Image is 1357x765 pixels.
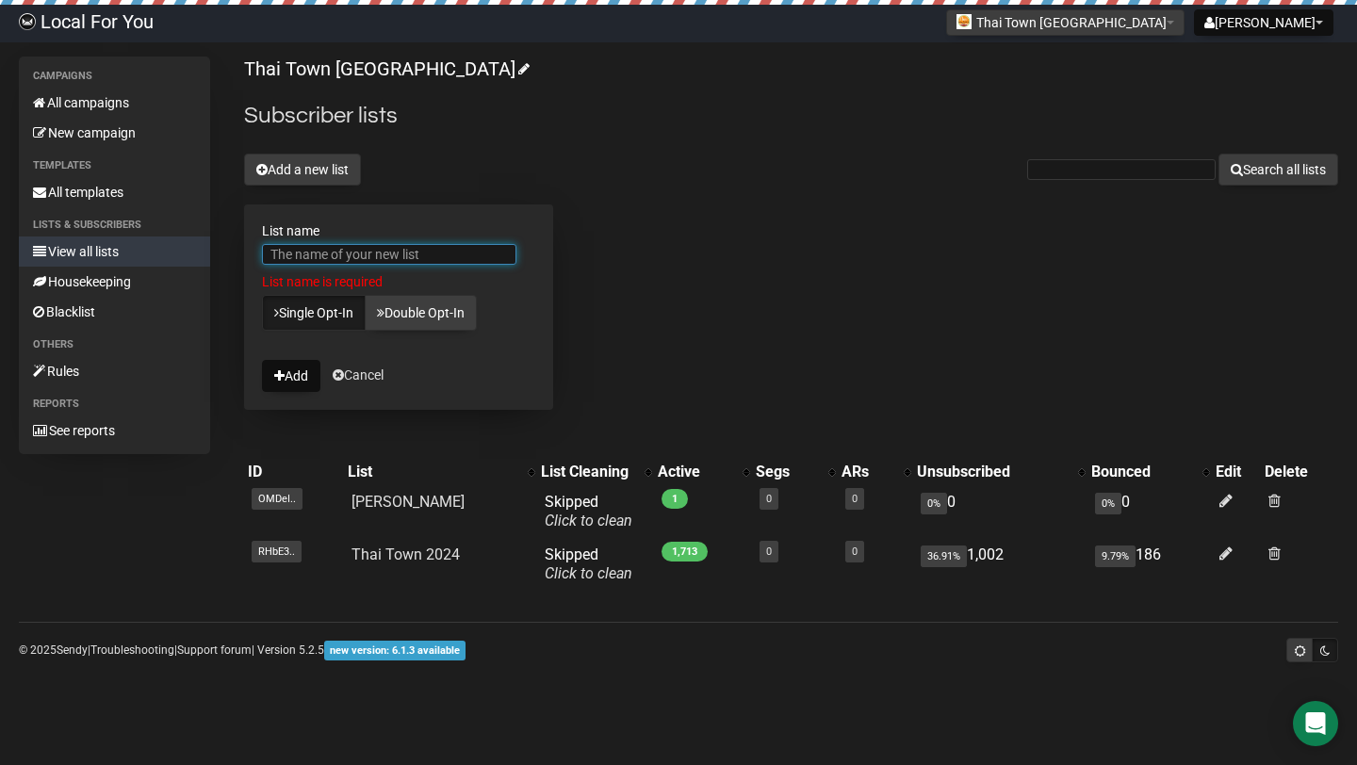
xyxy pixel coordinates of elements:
[352,545,460,563] a: Thai Town 2024
[921,545,967,567] span: 36.91%
[1091,463,1192,481] div: Bounced
[766,545,772,558] a: 0
[545,545,632,582] span: Skipped
[1293,701,1338,746] div: Open Intercom Messenger
[19,334,210,356] li: Others
[19,415,210,446] a: See reports
[1216,463,1258,481] div: Edit
[262,244,516,265] input: The name of your new list
[262,360,320,392] button: Add
[838,459,913,485] th: ARs: No sort applied, activate to apply an ascending sort
[913,459,1088,485] th: Unsubscribed: No sort applied, activate to apply an ascending sort
[244,154,361,186] button: Add a new list
[756,463,819,481] div: Segs
[1194,9,1333,36] button: [PERSON_NAME]
[537,459,654,485] th: List Cleaning: No sort applied, activate to apply an ascending sort
[19,267,210,297] a: Housekeeping
[1212,459,1262,485] th: Edit: No sort applied, sorting is disabled
[57,643,88,657] a: Sendy
[1087,538,1211,591] td: 186
[348,463,518,481] div: List
[1095,493,1121,514] span: 0%
[752,459,838,485] th: Segs: No sort applied, activate to apply an ascending sort
[917,463,1070,481] div: Unsubscribed
[19,393,210,415] li: Reports
[913,485,1088,538] td: 0
[352,493,465,511] a: [PERSON_NAME]
[19,118,210,148] a: New campaign
[244,459,344,485] th: ID: No sort applied, sorting is disabled
[19,177,210,207] a: All templates
[921,493,947,514] span: 0%
[956,14,972,29] img: 383.jpg
[324,641,466,660] span: new version: 6.1.3 available
[324,643,466,657] a: new version: 6.1.3 available
[545,512,632,529] a: Click to clean
[244,57,527,80] a: Thai Town [GEOGRAPHIC_DATA]
[842,463,894,481] div: ARs
[344,459,537,485] th: List: No sort applied, activate to apply an ascending sort
[662,489,688,509] span: 1
[252,488,302,510] span: OMDeI..
[658,463,733,481] div: Active
[365,295,477,331] a: Double Opt-In
[946,9,1185,36] button: Thai Town [GEOGRAPHIC_DATA]
[19,88,210,118] a: All campaigns
[262,273,535,290] label: List name is required
[545,493,632,529] span: Skipped
[19,155,210,177] li: Templates
[654,459,752,485] th: Active: No sort applied, activate to apply an ascending sort
[19,214,210,236] li: Lists & subscribers
[541,463,635,481] div: List Cleaning
[19,65,210,88] li: Campaigns
[662,542,708,562] span: 1,713
[852,545,858,558] a: 0
[852,493,858,505] a: 0
[19,13,36,30] img: d61d2441668da63f2d83084b75c85b29
[262,295,366,331] a: Single Opt-In
[90,643,174,657] a: Troubleshooting
[1261,459,1338,485] th: Delete: No sort applied, sorting is disabled
[1087,459,1211,485] th: Bounced: No sort applied, activate to apply an ascending sort
[244,99,1338,133] h2: Subscriber lists
[1218,154,1338,186] button: Search all lists
[19,356,210,386] a: Rules
[252,541,302,562] span: RHbE3..
[766,493,772,505] a: 0
[248,463,340,481] div: ID
[1265,463,1334,481] div: Delete
[262,222,535,239] label: List name
[333,367,384,382] a: Cancel
[19,640,466,660] p: © 2025 | | | Version 5.2.5
[545,564,632,582] a: Click to clean
[1087,485,1211,538] td: 0
[913,538,1088,591] td: 1,002
[19,297,210,327] a: Blacklist
[177,643,252,657] a: Support forum
[19,236,210,267] a: View all lists
[1095,545,1136,567] span: 9.79%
